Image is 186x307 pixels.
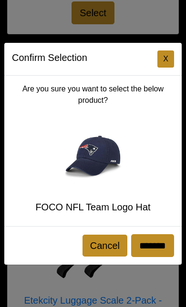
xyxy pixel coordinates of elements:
[55,118,131,194] img: FOCO NFL Team Logo Hat
[12,50,87,65] h5: Confirm Selection
[4,76,182,226] div: Are you sure you want to select the below product?
[12,201,174,213] h5: FOCO NFL Team Logo Hat
[157,50,174,68] button: Close
[83,235,127,257] button: Cancel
